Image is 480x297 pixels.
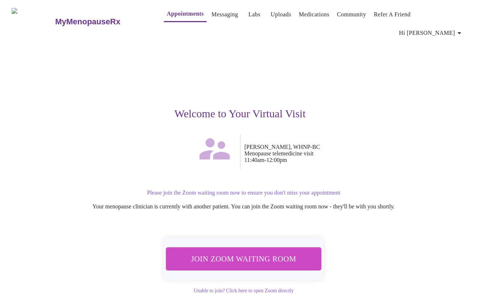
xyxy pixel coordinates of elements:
a: Labs [248,9,260,20]
p: [PERSON_NAME], WHNP-BC Menopause telemedicine visit 11:40am - 12:00pm [244,144,463,163]
button: Community [334,7,369,22]
a: Community [337,9,366,20]
a: Appointments [167,9,204,19]
a: Refer a Friend [374,9,411,20]
button: Labs [243,7,266,22]
span: Hi [PERSON_NAME] [399,28,464,38]
img: MyMenopauseRx Logo [12,8,54,35]
a: Uploads [271,9,291,20]
p: Please join the Zoom waiting room now to ensure you don't miss your appointment [24,190,463,196]
button: Uploads [268,7,294,22]
button: Hi [PERSON_NAME] [396,26,467,40]
button: Messaging [208,7,241,22]
h3: Welcome to Your Virtual Visit [17,107,463,120]
a: Unable to join? Click here to open Zoom directly [194,288,294,293]
button: Medications [296,7,332,22]
p: Your menopause clinician is currently with another patient. You can join the Zoom waiting room no... [24,203,463,210]
a: Medications [299,9,329,20]
a: Messaging [211,9,238,20]
a: MyMenopauseRx [54,9,149,34]
h3: MyMenopauseRx [55,17,120,27]
button: Refer a Friend [371,7,414,22]
button: Appointments [164,7,207,22]
button: Join Zoom Waiting Room [166,247,322,270]
span: Join Zoom Waiting Room [175,252,312,265]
